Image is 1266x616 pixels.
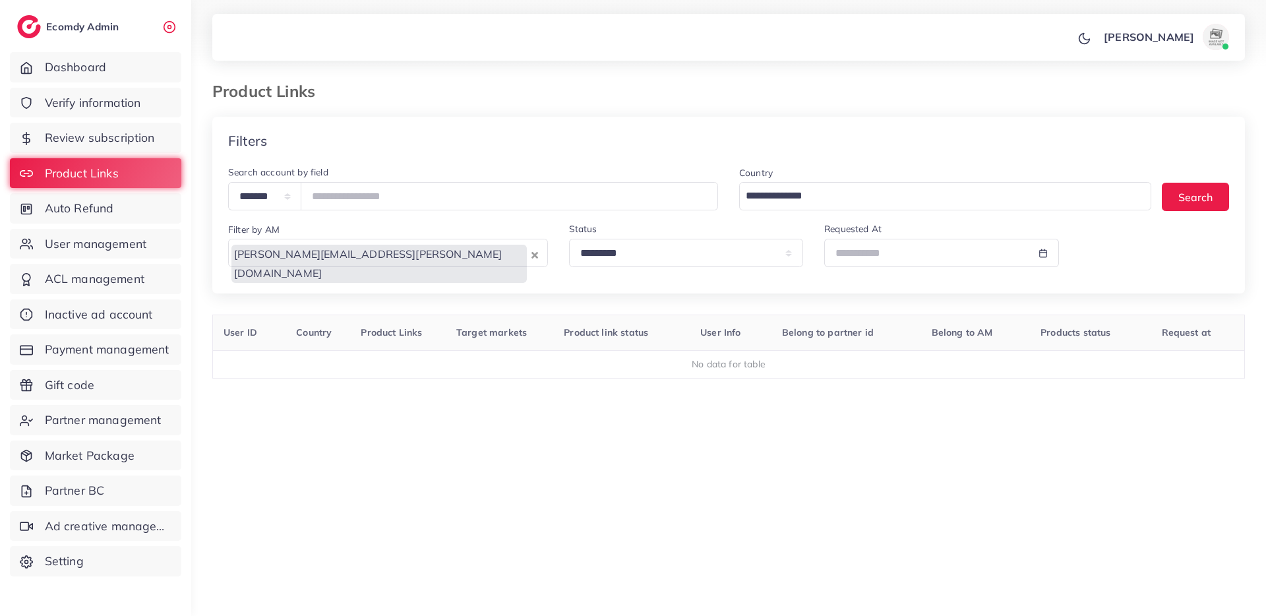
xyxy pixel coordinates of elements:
[1162,326,1211,338] span: Request at
[741,185,1134,207] input: Search for option
[10,193,181,224] a: Auto Refund
[10,370,181,400] a: Gift code
[10,476,181,506] a: Partner BC
[17,15,41,38] img: logo
[1097,24,1234,50] a: [PERSON_NAME]avatar
[45,553,84,570] span: Setting
[45,447,135,464] span: Market Package
[10,299,181,330] a: Inactive ad account
[10,546,181,576] a: Setting
[45,165,119,182] span: Product Links
[10,405,181,435] a: Partner management
[45,377,94,394] span: Gift code
[564,326,648,338] span: Product link status
[824,222,882,235] label: Requested At
[45,94,141,111] span: Verify information
[700,326,740,338] span: User Info
[45,341,169,358] span: Payment management
[228,223,280,236] label: Filter by AM
[46,20,122,33] h2: Ecomdy Admin
[230,283,528,303] input: Search for option
[45,200,114,217] span: Auto Refund
[212,82,326,101] h3: Product Links
[45,518,171,535] span: Ad creative management
[45,482,105,499] span: Partner BC
[228,239,548,267] div: Search for option
[10,441,181,471] a: Market Package
[569,222,597,235] label: Status
[10,264,181,294] a: ACL management
[782,326,874,338] span: Belong to partner id
[10,229,181,259] a: User management
[10,158,181,189] a: Product Links
[45,306,153,323] span: Inactive ad account
[10,88,181,118] a: Verify information
[228,166,328,179] label: Search account by field
[45,59,106,76] span: Dashboard
[10,511,181,541] a: Ad creative management
[45,129,155,146] span: Review subscription
[45,412,162,429] span: Partner management
[361,326,422,338] span: Product Links
[10,52,181,82] a: Dashboard
[10,334,181,365] a: Payment management
[1162,183,1229,211] button: Search
[1040,326,1110,338] span: Products status
[739,182,1151,210] div: Search for option
[296,326,332,338] span: Country
[10,123,181,153] a: Review subscription
[228,133,267,149] h4: Filters
[456,326,527,338] span: Target markets
[932,326,993,338] span: Belong to AM
[45,235,146,253] span: User management
[45,270,144,288] span: ACL management
[531,247,538,262] button: Clear Selected
[1104,29,1194,45] p: [PERSON_NAME]
[739,166,773,179] label: Country
[1203,24,1229,50] img: avatar
[17,15,122,38] a: logoEcomdy Admin
[224,326,257,338] span: User ID
[220,357,1238,371] div: No data for table
[231,245,527,283] span: [PERSON_NAME][EMAIL_ADDRESS][PERSON_NAME][DOMAIN_NAME]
